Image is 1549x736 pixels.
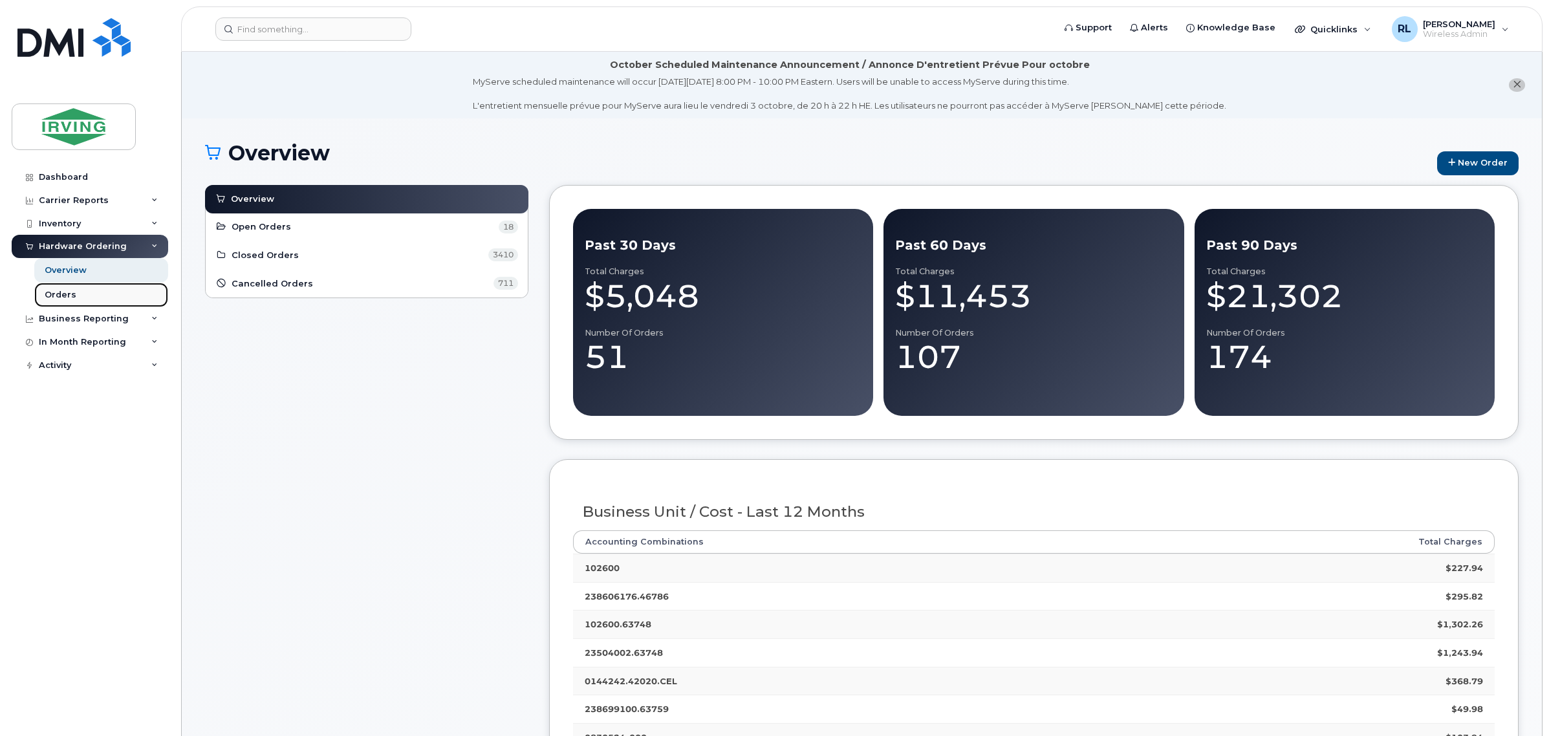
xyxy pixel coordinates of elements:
[585,704,669,714] strong: 238699100.63759
[895,338,1172,376] div: 107
[573,530,1175,554] th: Accounting Combinations
[585,277,861,316] div: $5,048
[493,277,518,290] span: 711
[585,619,651,629] strong: 102600.63748
[231,193,274,205] span: Overview
[215,276,518,291] a: Cancelled Orders 711
[895,328,1172,338] div: Number of Orders
[232,277,313,290] span: Cancelled Orders
[473,76,1226,112] div: MyServe scheduled maintenance will occur [DATE][DATE] 8:00 PM - 10:00 PM Eastern. Users will be u...
[1174,530,1495,554] th: Total Charges
[232,249,299,261] span: Closed Orders
[1509,78,1525,92] button: close notification
[585,647,663,658] strong: 23504002.63748
[585,236,861,255] div: Past 30 Days
[499,221,518,233] span: 18
[895,277,1172,316] div: $11,453
[585,676,677,686] strong: 0144242.42020.CEL
[1437,151,1519,175] a: New Order
[583,504,1485,520] h3: Business Unit / Cost - Last 12 Months
[610,58,1090,72] div: October Scheduled Maintenance Announcement / Annonce D'entretient Prévue Pour octobre
[1451,704,1483,714] strong: $49.98
[585,266,861,277] div: Total Charges
[1437,619,1483,629] strong: $1,302.26
[1206,328,1483,338] div: Number of Orders
[1206,277,1483,316] div: $21,302
[215,191,519,207] a: Overview
[1206,266,1483,277] div: Total Charges
[585,338,861,376] div: 51
[1206,236,1483,255] div: Past 90 Days
[1206,338,1483,376] div: 174
[1446,676,1483,686] strong: $368.79
[895,266,1172,277] div: Total Charges
[585,591,669,601] strong: 238606176.46786
[895,236,1172,255] div: Past 60 Days
[205,142,1431,164] h1: Overview
[1446,563,1483,573] strong: $227.94
[1446,591,1483,601] strong: $295.82
[488,248,518,261] span: 3410
[215,219,518,235] a: Open Orders 18
[585,563,620,573] strong: 102600
[215,248,518,263] a: Closed Orders 3410
[232,221,291,233] span: Open Orders
[1437,647,1483,658] strong: $1,243.94
[585,328,861,338] div: Number of Orders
